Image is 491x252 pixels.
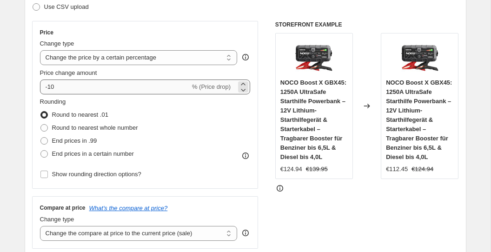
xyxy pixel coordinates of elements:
[40,80,190,94] input: -15
[241,228,250,238] div: help
[275,21,459,28] h6: STOREFRONT EXAMPLE
[52,171,141,178] span: Show rounding direction options?
[386,79,452,160] span: NOCO Boost X GBX45: 1250A UltraSafe Starthilfe Powerbank – 12V Lithium-Starthilfegerät & Starterk...
[40,69,97,76] span: Price change amount
[192,83,231,90] span: % (Price drop)
[280,165,302,174] div: €124.94
[280,79,346,160] span: NOCO Boost X GBX45: 1250A UltraSafe Starthilfe Powerbank – 12V Lithium-Starthilfegerät & Starterk...
[52,150,134,157] span: End prices in a certain number
[52,137,97,144] span: End prices in .99
[401,38,438,75] img: 8130-0fqEAS_80x.jpg
[52,124,138,131] span: Round to nearest whole number
[411,165,433,174] strike: €124.94
[386,165,408,174] div: €112.45
[40,98,66,105] span: Rounding
[89,205,168,212] button: What's the compare at price?
[40,204,86,212] h3: Compare at price
[306,165,328,174] strike: €139.95
[295,38,332,75] img: 8130-0fqEAS_80x.jpg
[40,40,74,47] span: Change type
[40,29,53,36] h3: Price
[44,3,89,10] span: Use CSV upload
[241,53,250,62] div: help
[40,216,74,223] span: Change type
[52,111,108,118] span: Round to nearest .01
